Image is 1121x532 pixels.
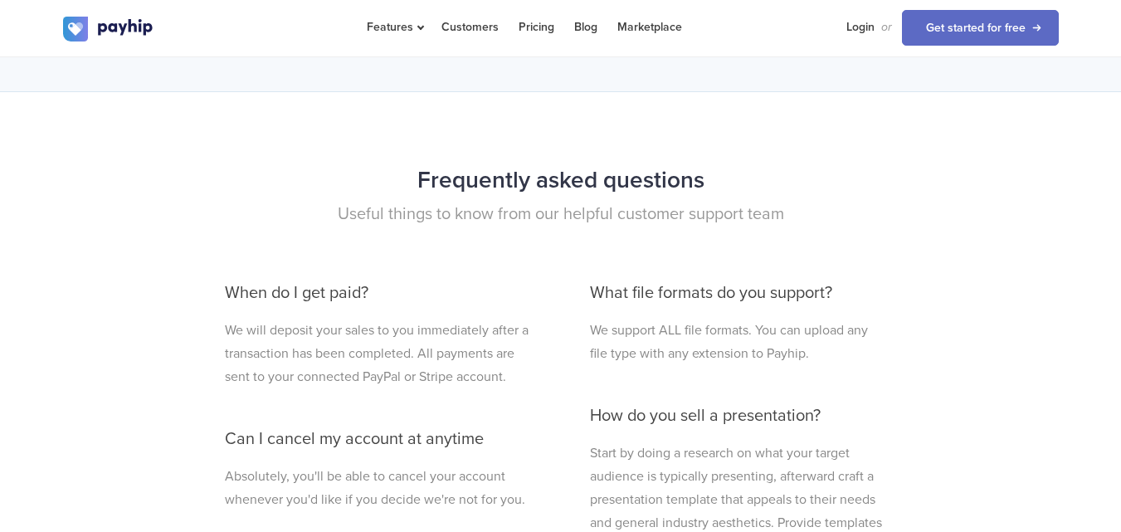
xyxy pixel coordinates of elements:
[225,319,532,388] p: We will deposit your sales to you immediately after a transaction has been completed. All payment...
[63,17,154,41] img: logo.svg
[63,159,1059,203] h2: Frequently asked questions
[590,407,882,425] h3: How do you sell a presentation?
[225,284,532,302] h3: When do I get paid?
[590,284,882,302] h3: What file formats do you support?
[367,20,422,34] span: Features
[225,430,532,448] h3: Can I cancel my account at anytime
[63,203,1059,226] p: Useful things to know from our helpful customer support team
[902,10,1059,46] a: Get started for free
[225,465,532,511] p: Absolutely, you'll be able to cancel your account whenever you'd like if you decide we're not for...
[590,319,882,365] p: We support ALL file formats. You can upload any file type with any extension to Payhip.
